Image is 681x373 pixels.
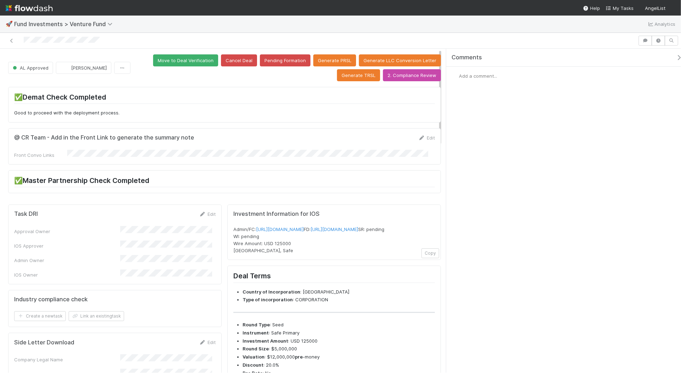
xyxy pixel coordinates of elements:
[606,5,634,11] span: My Tasks
[243,330,435,337] li: : Safe Primary
[233,272,435,283] h2: Deal Terms
[459,73,497,79] span: Add a comment...
[69,311,124,321] button: Link an existingtask
[14,311,66,321] button: Create a newtask
[313,54,356,66] button: Generate PRSL
[199,211,216,217] a: Edit
[153,54,218,66] button: Move to Deal Verification
[14,257,120,264] div: Admin Owner
[6,2,53,14] img: logo-inverted-e16ddd16eac7371096b0.svg
[583,5,600,12] div: Help
[243,338,288,344] strong: Investment Amount
[56,62,111,74] button: [PERSON_NAME]
[243,354,435,361] li: : $12,000,000 -money
[6,21,13,27] span: 🚀
[310,226,358,232] a: [URL][DOMAIN_NAME]
[645,5,665,11] span: AngelList
[418,135,435,141] a: Edit
[14,356,120,363] div: Company Legal Name
[8,62,53,74] button: AL Approved
[243,362,435,369] li: : 20.0%
[256,226,304,232] a: [URL][DOMAIN_NAME]
[452,54,482,61] span: Comments
[421,248,439,258] button: Copy
[243,346,269,351] strong: Round Size
[260,54,310,66] button: Pending Formation
[647,20,675,28] a: Analytics
[243,345,435,353] li: : $5,000,000
[14,339,74,346] h5: Side Letter Download
[14,211,38,218] h5: Task DRI
[14,271,120,278] div: IOS Owner
[243,289,435,296] li: : [GEOGRAPHIC_DATA]
[233,226,384,253] span: Admin/FC: FD: SR: pending WI: pending Wire Amount: USD 125000 [GEOGRAPHIC_DATA], Safe
[452,72,459,79] img: avatar_eed832e9-978b-43e4-b51e-96e46fa5184b.png
[243,289,300,295] strong: Country of Incorporation
[11,65,48,71] span: AL Approved
[243,354,264,360] strong: Valuation
[14,228,120,235] div: Approval Owner
[359,54,441,66] button: Generate LLC Conversion Letter
[668,5,675,12] img: avatar_eed832e9-978b-43e4-b51e-96e46fa5184b.png
[243,338,435,345] li: : USD 125000
[243,330,269,336] strong: Instrument
[243,321,435,328] li: : Seed
[337,69,380,81] button: Generate TRSL
[295,354,303,360] strong: pre
[221,54,257,66] button: Cancel Deal
[243,297,293,302] strong: Type of incorporation
[243,322,270,327] strong: Round Type
[606,5,634,12] a: My Tasks
[14,20,116,28] span: Fund Investments > Venture Fund
[14,93,435,104] h2: ✅Demat Check Completed
[14,242,120,249] div: IOS Approver
[14,296,88,303] h5: Industry compliance check
[199,339,216,345] a: Edit
[14,176,435,187] h2: ✅Master Partnership Check Completed
[71,65,107,71] span: [PERSON_NAME]
[383,69,441,81] button: 2. Compliance Review
[62,64,69,71] img: avatar_6db445ce-3f56-49af-8247-57cf2b85f45b.png
[14,152,67,159] div: Front Convo Links
[233,211,435,218] h5: Investment Information for IOS
[243,296,435,303] li: : CORPORATION
[14,109,435,117] p: Good to proceed with the deployment process.
[243,362,263,368] strong: Discount
[14,134,194,141] h5: @ CR Team - Add in the Front Link to generate the summary note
